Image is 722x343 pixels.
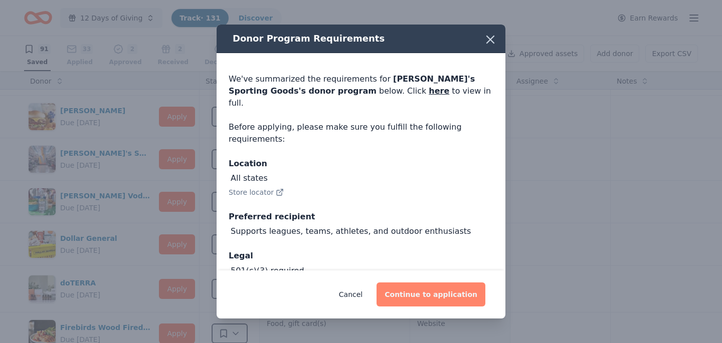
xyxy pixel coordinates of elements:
[229,186,284,198] button: Store locator
[229,73,493,109] div: We've summarized the requirements for below. Click to view in full.
[377,282,485,306] button: Continue to application
[229,121,493,145] div: Before applying, please make sure you fulfill the following requirements:
[229,157,493,170] div: Location
[217,25,505,53] div: Donor Program Requirements
[229,210,493,223] div: Preferred recipient
[229,249,493,262] div: Legal
[231,265,304,277] div: 501(c)(3) required
[429,85,449,97] a: here
[231,225,471,237] div: Supports leagues, teams, athletes, and outdoor enthusiasts
[231,172,268,184] div: All states
[339,282,363,306] button: Cancel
